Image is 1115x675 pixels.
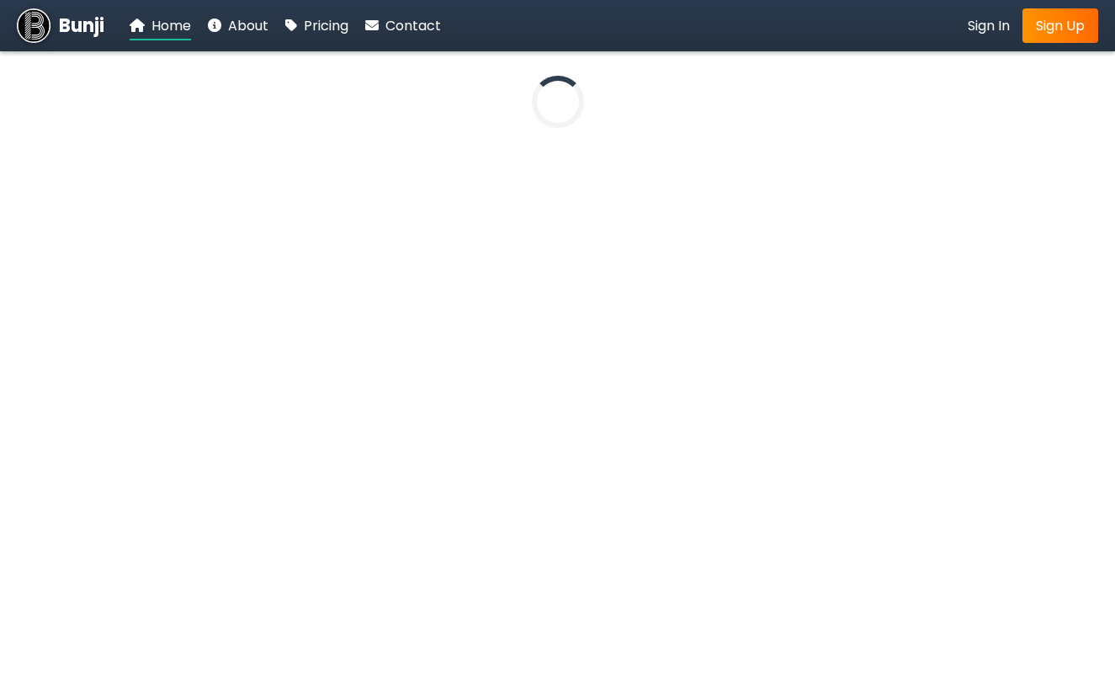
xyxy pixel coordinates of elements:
span: Bunji [59,12,104,40]
a: Sign In [968,15,1010,36]
a: Contact [365,15,441,36]
span: Contact [385,16,441,35]
a: Pricing [285,15,348,36]
a: Home [130,15,191,36]
img: Bunji Dental Referral Management [17,8,50,42]
span: Sign In [968,16,1010,35]
a: Sign Up [1022,8,1098,43]
span: About [228,16,268,35]
a: About [208,15,268,36]
span: Pricing [304,16,348,35]
span: Sign Up [1036,16,1085,35]
a: Bunji [17,8,104,42]
span: Home [151,16,191,35]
